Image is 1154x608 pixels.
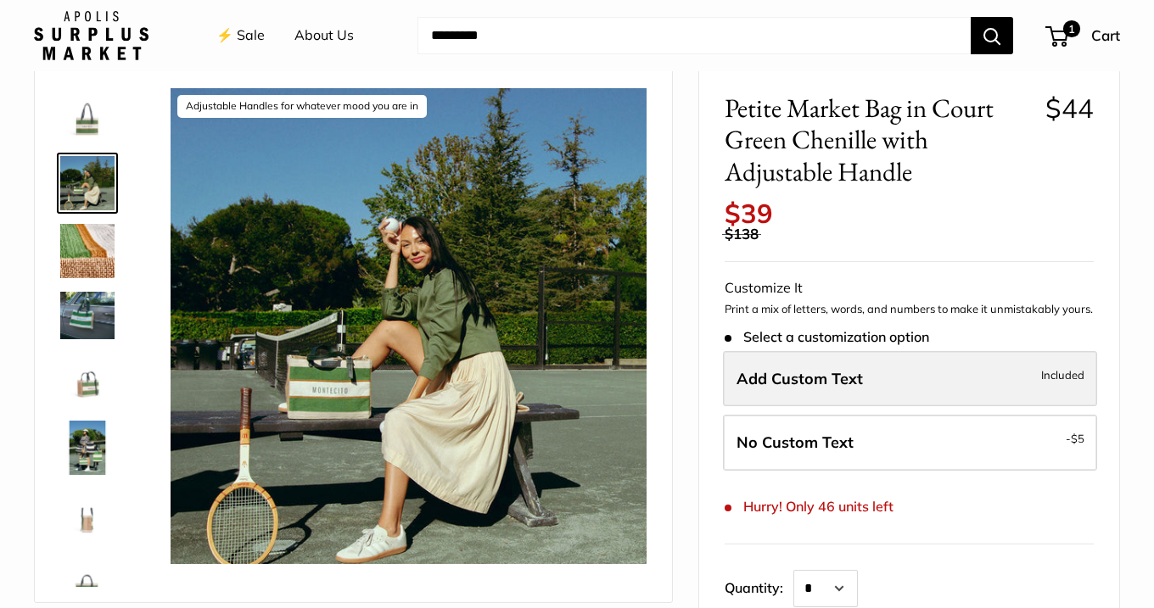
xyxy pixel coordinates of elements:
img: description_Adjustable Handles for whatever mood you are in [60,156,115,210]
input: Search... [417,17,971,54]
img: Petite Market Bag in Court Green Chenille with Adjustable Handle [60,421,115,475]
a: description_Adjustable Handles for whatever mood you are in [57,153,118,214]
img: Petite Market Bag in Court Green Chenille with Adjustable Handle [60,488,115,543]
span: $138 [725,225,759,243]
button: Search [971,17,1013,54]
span: Hurry! Only 46 units left [725,499,894,515]
img: Apolis: Surplus Market [34,11,148,60]
span: Select a customization option [725,329,929,345]
img: description_Our very first Chenille-Jute Market bag [60,88,115,142]
span: $44 [1045,92,1094,125]
img: Petite Market Bag in Court Green Chenille with Adjustable Handle [60,353,115,407]
img: description_Adjustable Handles for whatever mood you are in [171,88,647,564]
a: Petite Market Bag in Court Green Chenille with Adjustable Handle [57,417,118,478]
label: Add Custom Text [723,351,1097,407]
label: Leave Blank [723,415,1097,471]
img: description_A close up of our first Chenille Jute Market Bag [60,224,115,278]
a: ⚡️ Sale [216,23,265,48]
div: Adjustable Handles for whatever mood you are in [177,95,427,118]
a: Petite Market Bag in Court Green Chenille with Adjustable Handle [57,485,118,546]
span: $39 [725,197,773,230]
span: Included [1041,365,1084,385]
div: Customize It [725,276,1094,301]
span: 1 [1063,20,1080,37]
a: description_Part of our original Chenille Collection [57,288,118,342]
a: description_Our very first Chenille-Jute Market bag [57,85,118,146]
a: About Us [294,23,354,48]
span: $5 [1071,432,1084,445]
a: 1 Cart [1047,22,1120,49]
span: Petite Market Bag in Court Green Chenille with Adjustable Handle [725,92,1033,187]
span: Add Custom Text [737,369,863,388]
img: description_Part of our original Chenille Collection [60,292,115,338]
label: Quantity: [725,565,793,607]
span: No Custom Text [737,432,854,452]
p: Print a mix of letters, words, and numbers to make it unmistakably yours. [725,301,1094,318]
span: - [1066,428,1084,449]
a: description_A close up of our first Chenille Jute Market Bag [57,220,118,282]
span: Cart [1091,26,1120,44]
a: Petite Market Bag in Court Green Chenille with Adjustable Handle [57,349,118,410]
